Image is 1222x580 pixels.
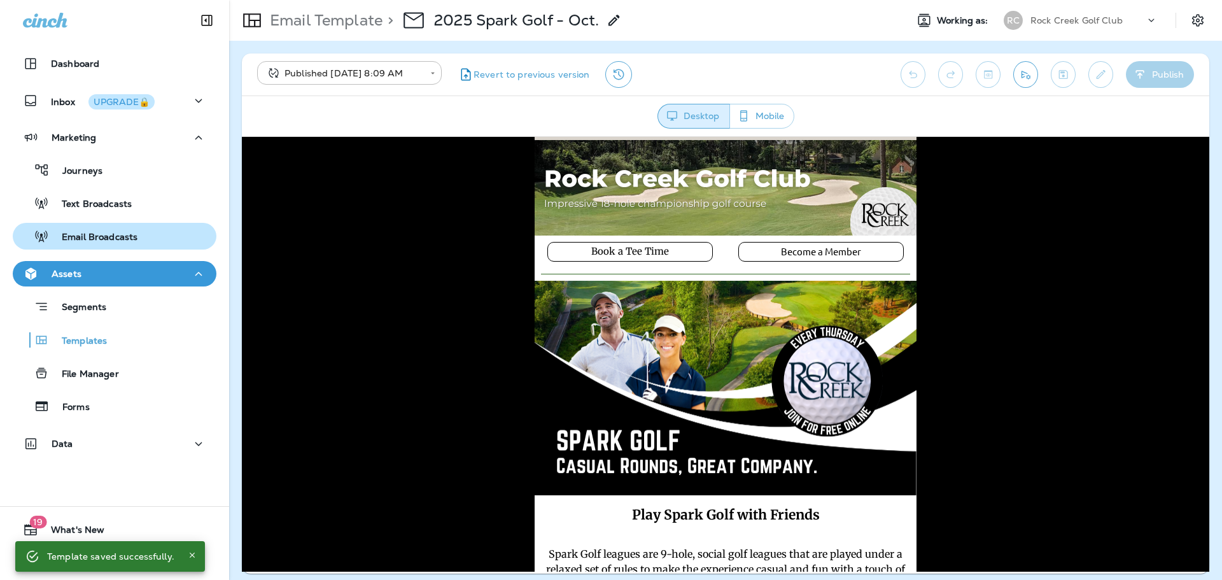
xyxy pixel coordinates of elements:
strong: Play Spark Golf with Friends [390,369,578,386]
button: Marketing [13,125,216,150]
p: Email Template [265,11,383,30]
div: Template saved successfully. [47,545,174,568]
button: Journeys [13,157,216,183]
button: InboxUPGRADE🔒 [13,88,216,113]
button: Dashboard [13,51,216,76]
p: Marketing [52,132,96,143]
button: Send test email [1013,61,1038,88]
button: Text Broadcasts [13,190,216,216]
p: Journeys [50,166,102,178]
img: Play Spark Golf [293,144,675,359]
p: Forms [50,402,90,414]
button: Assets [13,261,216,286]
a: Book a Tee Time [333,106,444,124]
p: Inbox [51,94,155,108]
p: Assets [52,269,81,279]
button: Settings [1186,9,1209,32]
p: Segments [49,302,106,315]
img: RC---2024-Email-Header.png [293,3,675,99]
button: Close [185,548,200,563]
p: Dashboard [51,59,99,69]
div: Published [DATE] 8:09 AM [266,67,421,80]
button: Email Broadcasts [13,223,216,250]
button: UPGRADE🔒 [88,94,155,110]
span: Spark Golf leagues are 9-hole, social golf leagues that are played under a relaxed set of rules t... [304,411,663,454]
span: What's New [38,525,104,540]
p: File Manager [49,369,119,381]
button: File Manager [13,360,216,386]
p: Templates [49,336,107,348]
span: Working as: [937,15,991,26]
button: Collapse Sidebar [189,8,225,33]
p: 2025 Spark Golf - Oct. [434,11,599,30]
span: 19 [29,516,46,528]
button: Revert to previous version [452,61,595,88]
p: > [383,11,393,30]
button: Desktop [657,104,730,129]
button: Templates [13,327,216,353]
button: 19What's New [13,517,216,542]
div: RC [1004,11,1023,30]
button: Mobile [729,104,794,129]
a: Become a Member [523,106,636,124]
p: Email Broadcasts [49,232,137,244]
p: Text Broadcasts [49,199,132,211]
p: Data [52,439,73,449]
button: Support [13,548,216,573]
p: Rock Creek Golf Club [1030,15,1123,25]
button: Forms [13,393,216,420]
span: Revert to previous version [474,69,590,81]
div: UPGRADE🔒 [94,97,150,106]
button: Data [13,431,216,456]
button: Segments [13,293,216,320]
button: View Changelog [605,61,632,88]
